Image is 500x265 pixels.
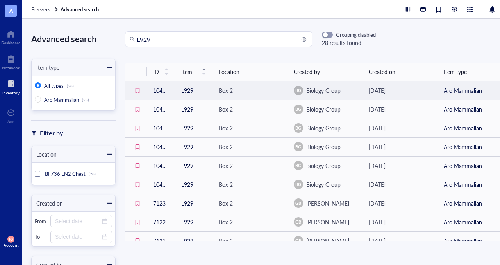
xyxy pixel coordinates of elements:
[175,156,212,175] td: L929
[295,162,302,169] span: BG
[175,231,212,250] td: L929
[181,67,197,76] span: Item
[369,124,431,132] div: [DATE]
[362,63,437,81] th: Created on
[9,237,13,242] span: IG
[369,218,431,226] div: [DATE]
[175,213,212,231] td: L929
[219,199,233,207] div: Box 2
[306,143,341,151] span: Biology Group
[32,150,57,159] div: Location
[306,105,341,113] span: Biology Group
[295,87,302,94] span: BG
[175,137,212,156] td: L929
[219,86,233,95] div: Box 2
[61,6,100,13] a: Advanced search
[369,105,431,114] div: [DATE]
[147,175,175,194] td: 10462
[2,65,20,70] div: Notebook
[295,219,302,225] span: GB
[31,5,50,13] span: Freezers
[147,100,175,119] td: 10467
[45,170,86,177] span: BI 736 LN2 Chest
[219,142,233,151] div: Box 2
[175,194,212,213] td: L929
[219,105,233,114] div: Box 2
[2,90,20,95] div: Inventory
[1,28,21,45] a: Dashboard
[175,63,212,81] th: Item
[147,81,175,100] td: 10468
[147,156,175,175] td: 10464
[295,144,302,150] span: BG
[175,175,212,194] td: L929
[147,137,175,156] td: 10465
[295,125,302,132] span: BG
[2,53,20,70] a: Notebook
[55,217,100,225] input: Select date
[35,218,47,225] div: From
[147,194,175,213] td: 7123
[336,31,376,38] div: Grouping disabled
[306,180,341,188] span: Biology Group
[175,100,212,119] td: L929
[306,218,349,226] span: [PERSON_NAME]
[35,233,47,240] div: To
[1,40,21,45] div: Dashboard
[82,97,89,102] div: (28)
[147,63,175,81] th: ID
[9,6,13,16] span: A
[219,236,233,245] div: Box 2
[287,63,362,81] th: Created by
[67,83,74,88] div: (28)
[147,231,175,250] td: 7121
[89,171,96,176] div: (28)
[4,243,19,247] div: Account
[175,119,212,137] td: L929
[369,161,431,170] div: [DATE]
[7,119,15,124] div: Add
[322,38,376,47] div: 28 results found
[212,63,287,81] th: Location
[295,106,302,113] span: BG
[153,67,159,76] span: ID
[369,180,431,189] div: [DATE]
[175,81,212,100] td: L929
[32,63,59,72] div: Item type
[369,142,431,151] div: [DATE]
[55,233,100,241] input: Select date
[147,213,175,231] td: 7122
[219,161,233,170] div: Box 2
[44,82,64,89] span: All types
[306,199,349,207] span: [PERSON_NAME]
[147,119,175,137] td: 10466
[306,124,341,132] span: Biology Group
[369,199,431,207] div: [DATE]
[31,6,59,13] a: Freezers
[369,86,431,95] div: [DATE]
[295,238,302,244] span: GB
[295,200,302,207] span: GB
[306,87,341,94] span: Biology Group
[219,180,233,189] div: Box 2
[306,162,341,169] span: Biology Group
[219,124,233,132] div: Box 2
[2,78,20,95] a: Inventory
[40,128,63,138] div: Filter by
[44,96,79,103] span: Aro Mammalian
[295,181,302,188] span: BG
[31,31,116,46] div: Advanced search
[369,236,431,245] div: [DATE]
[32,199,63,207] div: Created on
[306,237,349,245] span: [PERSON_NAME]
[219,218,233,226] div: Box 2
